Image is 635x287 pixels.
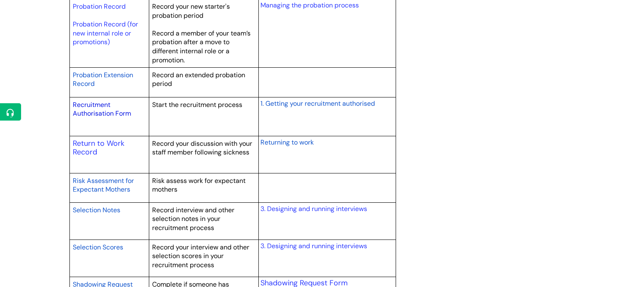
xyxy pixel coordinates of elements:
span: Returning to work [260,138,314,147]
span: Selection Notes [73,206,120,214]
span: Record a member of your team’s probation after a move to different internal role or a promotion. [152,29,251,64]
span: Risk assess work for expectant mothers [152,176,246,194]
span: Record an extended probation period [152,71,245,88]
a: Return to Work Record [73,138,124,157]
span: Risk Assessment for Expectant Mothers [73,176,134,194]
span: Record interview and other selection notes in your recruitment process [152,206,234,232]
a: Probation Record [73,2,126,11]
a: Risk Assessment for Expectant Mothers [73,176,134,194]
span: Start the recruitment process [152,100,242,109]
span: Record your interview and other selection scores in your recruitment process [152,243,249,269]
span: Record your discussion with your staff member following sickness [152,139,252,157]
a: Recruitment Authorisation Form [73,100,131,118]
a: Managing the probation process [260,1,359,9]
a: 3. Designing and running interviews [260,242,367,250]
a: 3. Designing and running interviews [260,204,367,213]
a: Selection Scores [73,242,123,252]
span: Selection Scores [73,243,123,251]
a: 1. Getting your recruitment authorised [260,98,375,108]
a: Probation Record (for new internal role or promotions) [73,20,138,46]
span: 1. Getting your recruitment authorised [260,99,375,108]
a: Returning to work [260,137,314,147]
a: Selection Notes [73,205,120,215]
span: Probation Extension Record [73,71,133,88]
a: Probation Extension Record [73,70,133,89]
span: Record your new starter's probation period [152,2,230,20]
